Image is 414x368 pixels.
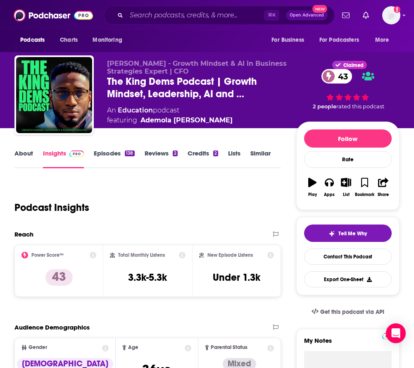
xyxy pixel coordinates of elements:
div: 2 [173,151,178,156]
span: Parental Status [211,345,247,350]
button: List [338,172,355,202]
span: rated this podcast [336,103,384,110]
div: 138 [125,151,134,156]
p: 43 [45,269,73,286]
img: User Profile [382,6,400,24]
button: Share [375,172,392,202]
span: Charts [60,34,78,46]
button: Bookmark [355,172,375,202]
button: open menu [266,32,314,48]
span: Monitoring [93,34,122,46]
a: Get this podcast via API [305,302,391,322]
a: Education [118,106,153,114]
h2: Power Score™ [31,252,64,258]
button: open menu [87,32,133,48]
span: Claimed [343,63,364,67]
h2: Audience Demographics [14,323,90,331]
button: Play [304,172,321,202]
a: About [14,149,33,168]
h3: 3.3k-5.3k [128,271,167,284]
a: Pro website [382,332,397,339]
img: Podchaser Pro [69,151,84,157]
a: Credits2 [188,149,218,168]
h3: Under 1.3k [213,271,260,284]
span: 2 people [313,103,336,110]
span: More [375,34,389,46]
span: Age [128,345,138,350]
a: Similar [250,149,271,168]
h2: Total Monthly Listens [118,252,165,258]
button: Apps [321,172,338,202]
input: Search podcasts, credits, & more... [126,9,264,22]
span: Gender [29,345,47,350]
button: open menu [314,32,371,48]
span: Logged in as TrevorC [382,6,400,24]
a: Show notifications dropdown [359,8,372,22]
span: New [312,5,327,13]
span: Podcasts [20,34,45,46]
div: An podcast [107,105,233,125]
h2: New Episode Listens [207,252,253,258]
span: Open Advanced [290,13,324,17]
div: Rate [304,151,392,168]
svg: Add a profile image [394,6,400,13]
button: tell me why sparkleTell Me Why [304,225,392,242]
span: featuring [107,115,233,125]
button: Show profile menu [382,6,400,24]
a: Episodes138 [94,149,134,168]
div: Play [308,192,317,197]
img: Podchaser Pro [382,333,397,339]
span: For Podcasters [319,34,359,46]
a: 43 [321,69,352,84]
button: Export One-Sheet [304,271,392,287]
a: Reviews2 [145,149,178,168]
img: The King Dems Podcast | Growth Mindset, Leadership, AI and Business Insights [16,57,92,133]
img: tell me why sparkle [328,230,335,237]
span: [PERSON_NAME] - Growth Mindset & AI in Business Strategies Expert | CFO [107,60,287,75]
a: Charts [55,32,83,48]
span: For Business [271,34,304,46]
div: List [343,192,350,197]
button: open menu [14,32,55,48]
a: Ademola Isimeme Odewade [140,115,233,125]
button: Open AdvancedNew [286,10,328,20]
div: Open Intercom Messenger [386,323,406,343]
div: Apps [324,192,335,197]
span: Tell Me Why [338,230,367,237]
span: 43 [330,69,352,84]
span: ⌘ K [264,10,279,21]
div: Share [378,192,389,197]
button: Follow [304,129,392,148]
div: 2 [213,151,218,156]
div: Bookmark [355,192,374,197]
div: Search podcasts, credits, & more... [104,6,335,25]
label: My Notes [304,337,392,351]
h1: Podcast Insights [14,201,89,214]
a: Contact This Podcast [304,249,392,265]
a: Lists [228,149,240,168]
a: Show notifications dropdown [339,8,353,22]
a: InsightsPodchaser Pro [43,149,84,168]
div: Claimed43 2 peoplerated this podcast [296,60,400,111]
button: open menu [369,32,400,48]
h2: Reach [14,230,33,238]
span: Get this podcast via API [320,308,384,315]
img: Podchaser - Follow, Share and Rate Podcasts [14,7,93,23]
